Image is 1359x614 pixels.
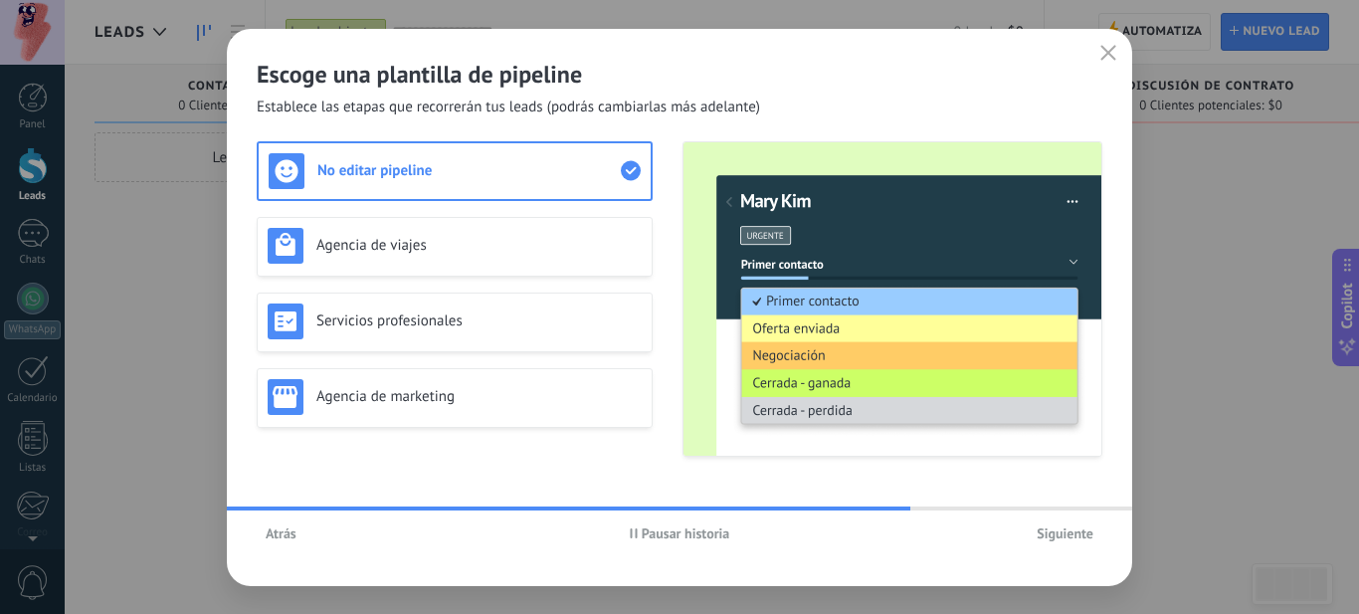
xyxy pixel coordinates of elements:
[316,387,642,406] h3: Agencia de marketing
[642,526,730,540] span: Pausar historia
[257,59,1102,90] h2: Escoge una plantilla de pipeline
[1028,518,1102,548] button: Siguiente
[316,236,642,255] h3: Agencia de viajes
[317,161,621,180] h3: No editar pipeline
[1037,526,1093,540] span: Siguiente
[316,311,642,330] h3: Servicios profesionales
[266,526,296,540] span: Atrás
[621,518,739,548] button: Pausar historia
[257,98,760,117] span: Establece las etapas que recorrerán tus leads (podrás cambiarlas más adelante)
[257,518,305,548] button: Atrás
